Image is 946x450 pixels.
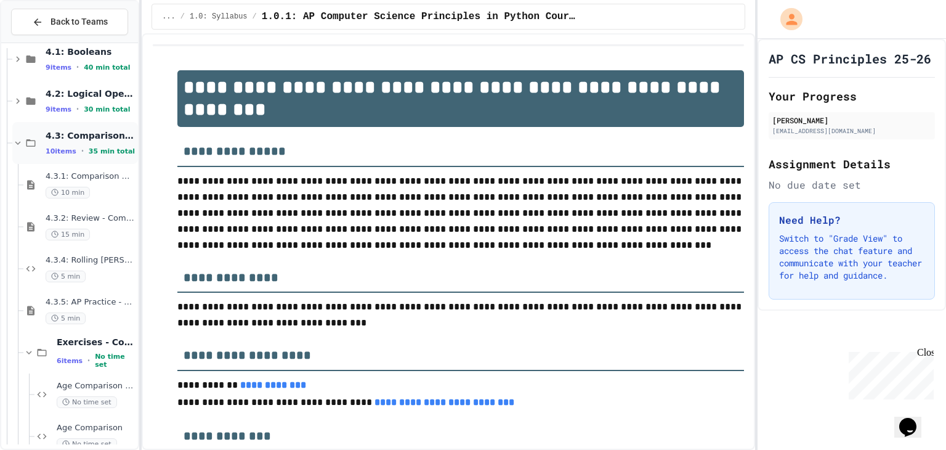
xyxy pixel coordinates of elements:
[262,9,577,24] span: 1.0.1: AP Computer Science Principles in Python Course Syllabus
[46,187,90,198] span: 10 min
[95,353,135,369] span: No time set
[76,104,79,114] span: •
[46,171,135,182] span: 4.3.1: Comparison Operators
[46,130,135,141] span: 4.3: Comparison Operators
[769,178,935,192] div: No due date set
[253,12,257,22] span: /
[5,5,85,78] div: Chat with us now!Close
[772,115,931,126] div: [PERSON_NAME]
[11,9,128,35] button: Back to Teams
[57,357,83,365] span: 6 items
[190,12,248,22] span: 1.0: Syllabus
[46,271,86,282] span: 5 min
[46,229,90,240] span: 15 min
[57,396,117,408] span: No time set
[46,313,86,324] span: 5 min
[57,381,135,391] span: Age Comparison Fix
[779,213,924,227] h3: Need Help?
[51,15,108,28] span: Back to Teams
[81,146,84,156] span: •
[767,5,806,33] div: My Account
[844,347,934,399] iframe: chat widget
[57,423,135,433] span: Age Comparison
[46,255,135,266] span: 4.3.4: Rolling [PERSON_NAME]
[84,63,130,72] span: 40 min total
[769,50,931,67] h1: AP CS Principles 25-26
[46,147,76,155] span: 10 items
[76,62,79,72] span: •
[89,147,135,155] span: 35 min total
[769,155,935,173] h2: Assignment Details
[779,232,924,282] p: Switch to "Grade View" to access the chat feature and communicate with your teacher for help and ...
[180,12,185,22] span: /
[46,213,135,224] span: 4.3.2: Review - Comparison Operators
[162,12,176,22] span: ...
[57,337,135,348] span: Exercises - Comparison Operators
[46,63,71,72] span: 9 items
[46,297,135,308] span: 4.3.5: AP Practice - Comparison Operators
[46,46,135,57] span: 4.1: Booleans
[57,438,117,450] span: No time set
[84,105,130,113] span: 30 min total
[772,126,931,136] div: [EMAIL_ADDRESS][DOMAIN_NAME]
[87,356,90,366] span: •
[894,401,934,438] iframe: chat widget
[769,88,935,105] h2: Your Progress
[46,105,71,113] span: 9 items
[46,88,135,99] span: 4.2: Logical Operators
